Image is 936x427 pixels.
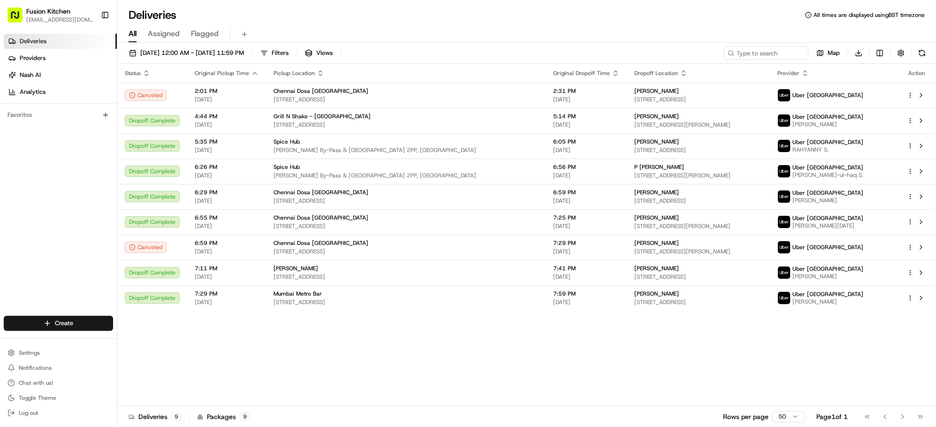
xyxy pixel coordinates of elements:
[553,96,619,103] span: [DATE]
[553,87,619,95] span: 2:31 PM
[274,69,315,77] span: Pickup Location
[274,222,538,230] span: [STREET_ADDRESS]
[812,46,844,60] button: Map
[634,290,679,297] span: [PERSON_NAME]
[20,54,46,62] span: Providers
[316,49,333,57] span: Views
[256,46,293,60] button: Filters
[195,239,259,247] span: 6:59 PM
[778,267,790,279] img: uber-new-logo.jpeg
[792,121,863,128] span: [PERSON_NAME]
[274,138,300,145] span: Spice Hub
[125,242,167,253] button: Canceled
[778,89,790,101] img: uber-new-logo.jpeg
[553,273,619,281] span: [DATE]
[634,189,679,196] span: [PERSON_NAME]
[634,87,679,95] span: [PERSON_NAME]
[20,88,46,96] span: Analytics
[634,273,762,281] span: [STREET_ADDRESS]
[274,298,538,306] span: [STREET_ADDRESS]
[4,316,113,331] button: Create
[553,69,610,77] span: Original Dropoff Time
[814,11,925,19] span: All times are displayed using BST timezone
[19,394,56,402] span: Toggle Theme
[634,239,679,247] span: [PERSON_NAME]
[274,290,322,297] span: Mumbai Metro Bar
[195,146,259,154] span: [DATE]
[274,113,371,120] span: Grill N Shake - [GEOGRAPHIC_DATA]
[792,164,863,171] span: Uber [GEOGRAPHIC_DATA]
[553,138,619,145] span: 6:05 PM
[634,214,679,221] span: [PERSON_NAME]
[19,379,53,387] span: Chat with us!
[195,290,259,297] span: 7:29 PM
[274,265,318,272] span: [PERSON_NAME]
[792,146,863,153] span: RAHYANNY S.
[553,146,619,154] span: [DATE]
[26,16,93,23] span: [EMAIL_ADDRESS][DOMAIN_NAME]
[792,222,863,229] span: [PERSON_NAME][DATE]
[19,364,52,372] span: Notifications
[26,7,70,16] button: Fusion Kitchen
[553,290,619,297] span: 7:59 PM
[195,222,259,230] span: [DATE]
[274,96,538,103] span: [STREET_ADDRESS]
[553,113,619,120] span: 5:14 PM
[792,214,863,222] span: Uber [GEOGRAPHIC_DATA]
[553,265,619,272] span: 7:41 PM
[272,49,289,57] span: Filters
[140,49,244,57] span: [DATE] 12:00 AM - [DATE] 11:59 PM
[4,68,117,83] a: Nash AI
[274,214,368,221] span: Chennai Dosa [GEOGRAPHIC_DATA]
[828,49,840,57] span: Map
[195,265,259,272] span: 7:11 PM
[553,172,619,179] span: [DATE]
[301,46,337,60] button: Views
[274,273,538,281] span: [STREET_ADDRESS]
[553,189,619,196] span: 6:59 PM
[778,292,790,304] img: uber-new-logo.jpeg
[274,197,538,205] span: [STREET_ADDRESS]
[191,28,219,39] span: Flagged
[634,222,762,230] span: [STREET_ADDRESS][PERSON_NAME]
[129,28,137,39] span: All
[553,239,619,247] span: 7:29 PM
[274,189,368,196] span: Chennai Dosa [GEOGRAPHIC_DATA]
[553,214,619,221] span: 7:25 PM
[4,391,113,404] button: Toggle Theme
[792,273,863,280] span: [PERSON_NAME]
[129,412,182,421] div: Deliveries
[4,361,113,374] button: Notifications
[778,114,790,127] img: uber-new-logo.jpeg
[195,121,259,129] span: [DATE]
[792,113,863,121] span: Uber [GEOGRAPHIC_DATA]
[634,121,762,129] span: [STREET_ADDRESS][PERSON_NAME]
[274,146,538,154] span: [PERSON_NAME] By-Pass & [GEOGRAPHIC_DATA] 2PP, [GEOGRAPHIC_DATA]
[171,412,182,421] div: 9
[634,172,762,179] span: [STREET_ADDRESS][PERSON_NAME]
[792,244,863,251] span: Uber [GEOGRAPHIC_DATA]
[4,34,117,49] a: Deliveries
[4,346,113,359] button: Settings
[553,248,619,255] span: [DATE]
[553,163,619,171] span: 6:56 PM
[274,248,538,255] span: [STREET_ADDRESS]
[634,265,679,272] span: [PERSON_NAME]
[778,216,790,228] img: uber-new-logo.jpeg
[195,197,259,205] span: [DATE]
[4,406,113,419] button: Log out
[778,191,790,203] img: uber-new-logo.jpeg
[792,290,863,298] span: Uber [GEOGRAPHIC_DATA]
[274,87,368,95] span: Chennai Dosa [GEOGRAPHIC_DATA]
[148,28,180,39] span: Assigned
[792,171,863,179] span: [PERSON_NAME]-ul-haq S.
[634,138,679,145] span: [PERSON_NAME]
[792,298,863,305] span: [PERSON_NAME]
[4,84,117,99] a: Analytics
[19,349,40,357] span: Settings
[907,69,927,77] div: Action
[195,163,259,171] span: 6:26 PM
[778,140,790,152] img: uber-new-logo.jpeg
